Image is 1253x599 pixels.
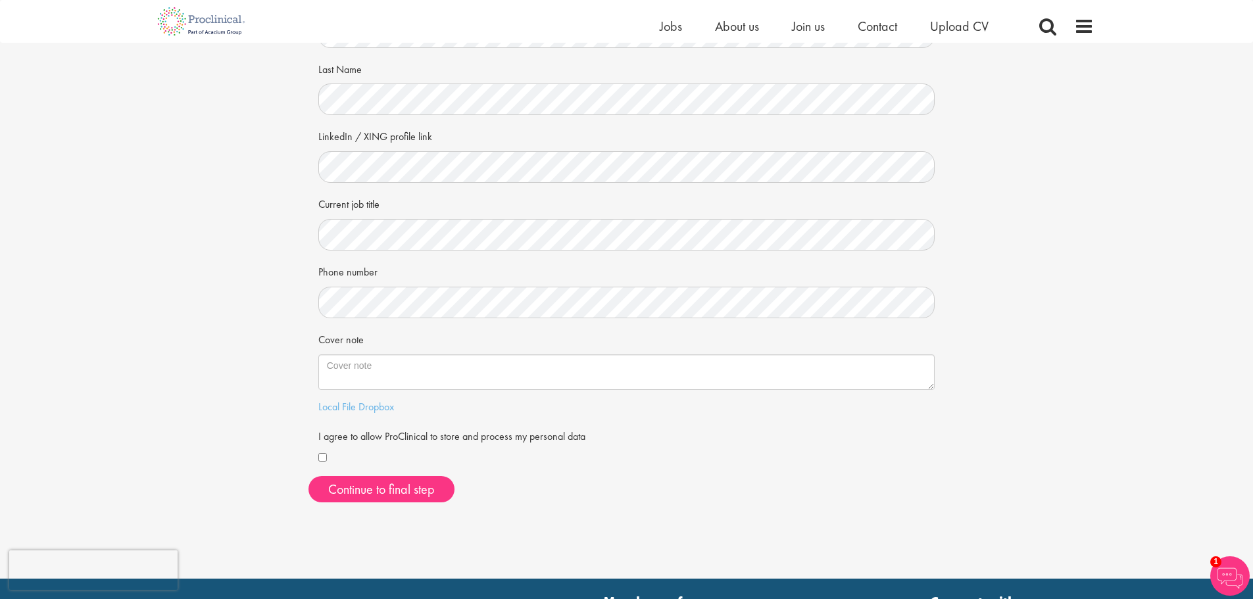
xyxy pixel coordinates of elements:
[358,400,394,414] a: Dropbox
[930,18,989,35] a: Upload CV
[9,550,178,590] iframe: reCAPTCHA
[660,18,682,35] a: Jobs
[318,400,356,414] a: Local File
[308,476,455,502] button: Continue to final step
[318,425,585,444] label: I agree to allow ProClinical to store and process my personal data
[1210,556,1221,567] span: 1
[715,18,759,35] a: About us
[792,18,825,35] a: Join us
[318,328,364,348] label: Cover note
[318,125,432,145] label: LinkedIn / XING profile link
[318,193,380,212] label: Current job title
[1210,556,1250,596] img: Chatbot
[318,58,362,78] label: Last Name
[318,260,378,280] label: Phone number
[858,18,897,35] a: Contact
